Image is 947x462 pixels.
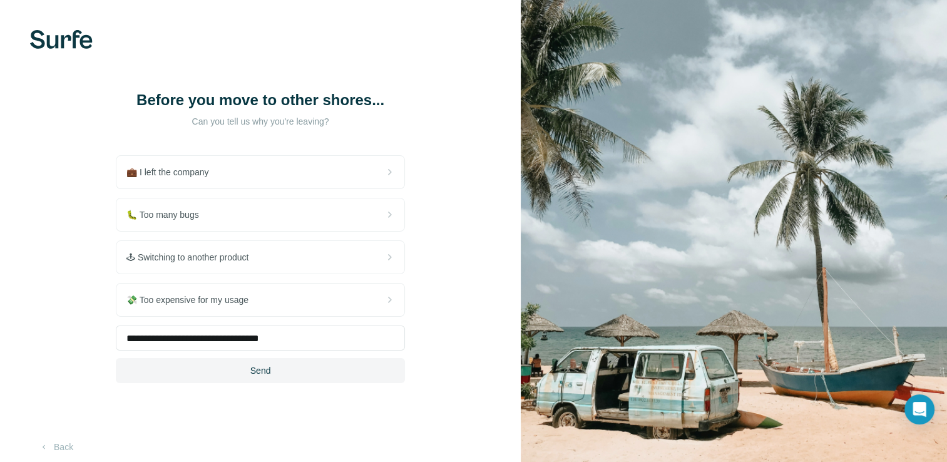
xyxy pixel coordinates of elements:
p: Can you tell us why you're leaving? [135,115,386,128]
span: 🐛 Too many bugs [126,208,209,221]
div: Open Intercom Messenger [904,394,934,424]
span: Send [250,364,271,377]
img: Surfe's logo [30,30,93,49]
h1: Before you move to other shores... [135,90,386,110]
span: 💸 Too expensive for my usage [126,294,259,306]
button: Back [30,436,82,458]
button: Send [116,358,405,383]
span: 🕹 Switching to another product [126,251,259,264]
span: 💼 I left the company [126,166,218,178]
